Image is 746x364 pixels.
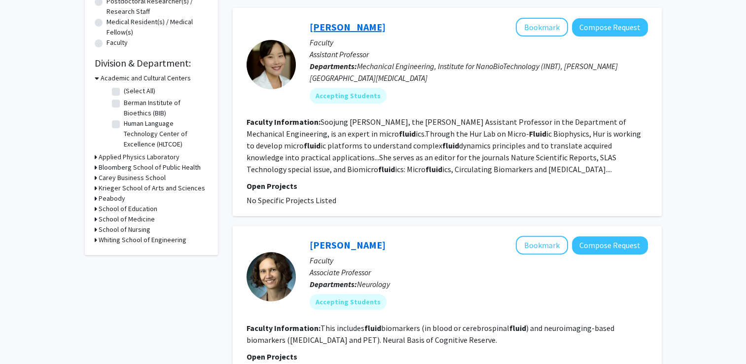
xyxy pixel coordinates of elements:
[107,37,128,48] label: Faculty
[247,323,320,333] b: Faculty Information:
[99,162,201,173] h3: Bloomberg School of Public Health
[99,224,150,235] h3: School of Nursing
[442,141,459,150] b: fluid
[378,164,395,174] b: fluid
[124,118,206,149] label: Human Language Technology Center of Excellence (HLTCOE)
[516,236,568,255] button: Add Anja Soldan to Bookmarks
[99,152,179,162] h3: Applied Physics Laboratory
[399,129,416,139] b: fluid
[310,88,387,104] mat-chip: Accepting Students
[124,86,155,96] label: (Select All)
[247,351,648,363] p: Open Projects
[247,117,641,174] fg-read-more: Soojung [PERSON_NAME], the [PERSON_NAME] Assistant Professor in the Department of Mechanical Engi...
[310,294,387,310] mat-chip: Accepting Students
[99,173,166,183] h3: Carey Business School
[7,320,42,357] iframe: Chat
[310,48,648,60] p: Assistant Professor
[310,279,357,289] b: Departments:
[357,279,390,289] span: Neurology
[364,323,381,333] b: fluid
[310,21,386,33] a: [PERSON_NAME]
[509,323,526,333] b: fluid
[310,255,648,266] p: Faculty
[107,17,208,37] label: Medical Resident(s) / Medical Fellow(s)
[99,183,205,193] h3: Krieger School of Arts and Sciences
[426,164,442,174] b: fluid
[247,195,336,205] span: No Specific Projects Listed
[310,36,648,48] p: Faculty
[247,323,614,345] fg-read-more: This includes biomarkers (in blood or cerebrospinal ) and neuroimaging-based biomarkers ([MEDICAL...
[516,18,568,36] button: Add Claire Hur to Bookmarks
[99,193,125,204] h3: Peabody
[99,204,157,214] h3: School of Education
[529,129,546,139] b: Fluid
[124,98,206,118] label: Berman Institute of Bioethics (BIB)
[99,235,186,245] h3: Whiting School of Engineering
[310,61,357,71] b: Departments:
[310,266,648,278] p: Associate Professor
[310,239,386,251] a: [PERSON_NAME]
[247,180,648,192] p: Open Projects
[95,57,208,69] h2: Division & Department:
[310,61,618,83] span: Mechanical Engineering, Institute for NanoBioTechnology (INBT), [PERSON_NAME][GEOGRAPHIC_DATA][ME...
[572,236,648,255] button: Compose Request to Anja Soldan
[572,18,648,36] button: Compose Request to Claire Hur
[247,117,320,127] b: Faculty Information:
[99,214,155,224] h3: School of Medicine
[101,73,191,83] h3: Academic and Cultural Centers
[304,141,320,150] b: fluid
